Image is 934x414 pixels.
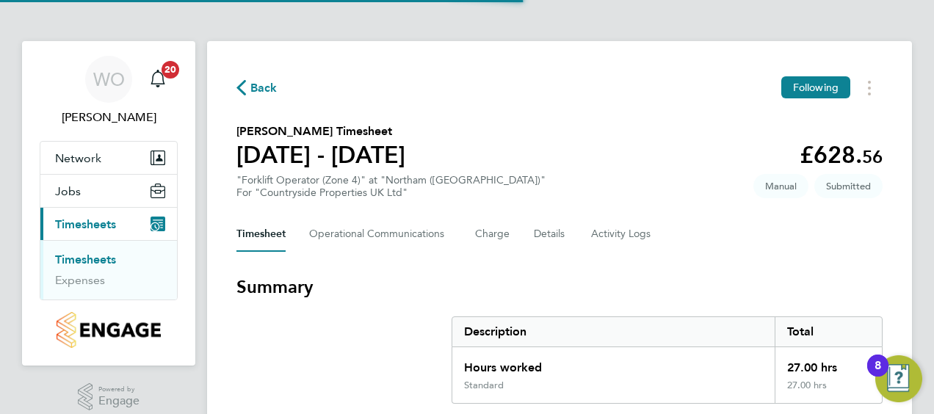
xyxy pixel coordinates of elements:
a: Powered byEngage [78,383,140,411]
div: 27.00 hrs [775,347,882,379]
a: Expenses [55,273,105,287]
nav: Main navigation [22,41,195,366]
a: Timesheets [55,253,116,266]
div: Hours worked [452,347,775,379]
div: Timesheets [40,240,177,299]
button: Network [40,142,177,174]
button: Timesheet [236,217,286,252]
button: Operational Communications [309,217,452,252]
a: Go to home page [40,312,178,348]
span: WO [93,70,125,89]
span: 20 [162,61,179,79]
button: Activity Logs [591,217,653,252]
img: countryside-properties-logo-retina.png [57,312,160,348]
div: Summary [452,316,883,404]
button: Charge [475,217,510,252]
h2: [PERSON_NAME] Timesheet [236,123,405,140]
span: 56 [862,146,883,167]
div: Standard [464,379,504,391]
button: Following [781,76,850,98]
a: 20 [143,56,173,103]
button: Jobs [40,175,177,207]
span: Timesheets [55,217,116,231]
span: Back [250,79,278,97]
div: 8 [875,366,881,385]
h3: Summary [236,275,883,299]
button: Back [236,79,278,97]
button: Timesheets [40,208,177,240]
h1: [DATE] - [DATE] [236,140,405,170]
div: "Forklift Operator (Zone 4)" at "Northam ([GEOGRAPHIC_DATA])" [236,174,546,199]
button: Open Resource Center, 8 new notifications [875,355,922,402]
button: Details [534,217,568,252]
span: This timesheet is Submitted. [814,174,883,198]
button: Timesheets Menu [856,76,883,99]
span: Following [793,81,839,94]
span: This timesheet was manually created. [753,174,808,198]
span: Engage [98,395,140,407]
span: Wayne Orchard [40,109,178,126]
div: Description [452,317,775,346]
span: Jobs [55,184,81,198]
div: 27.00 hrs [775,379,882,403]
div: For "Countryside Properties UK Ltd" [236,186,546,199]
span: Network [55,151,101,165]
app-decimal: £628. [800,141,883,169]
div: Total [775,317,882,346]
span: Powered by [98,383,140,396]
a: WO[PERSON_NAME] [40,56,178,126]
